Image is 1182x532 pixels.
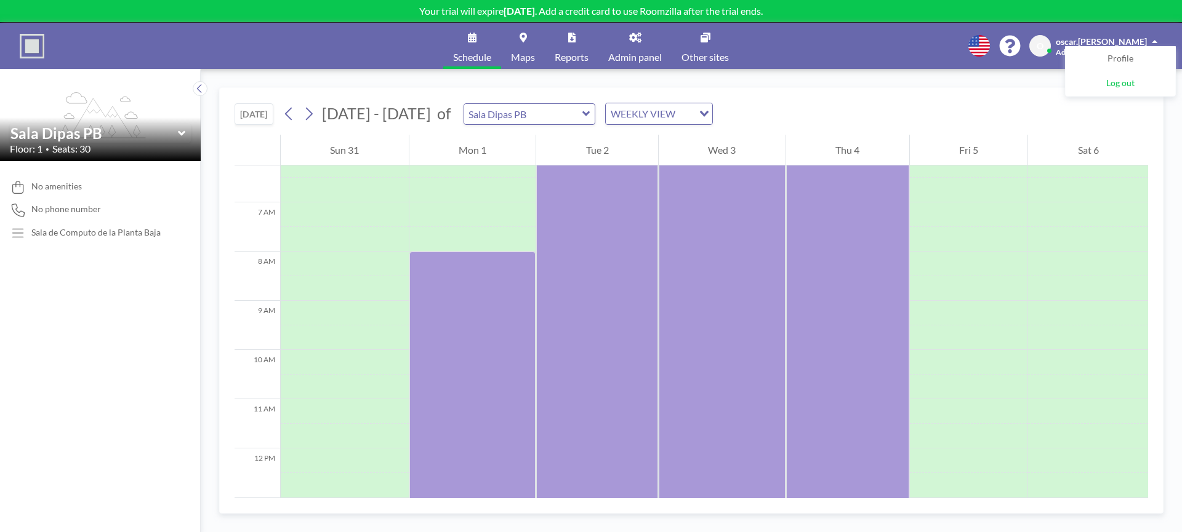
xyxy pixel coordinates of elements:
span: Admin [1056,47,1078,57]
a: Maps [501,23,545,69]
input: Sala Dipas PB [10,124,178,142]
div: 10 AM [235,350,280,399]
div: 11 AM [235,399,280,448]
div: 6 AM [235,153,280,202]
span: No amenities [31,181,82,192]
img: organization-logo [20,34,44,58]
div: 8 AM [235,252,280,301]
span: of [437,104,451,123]
div: 7 AM [235,202,280,252]
span: oscar.[PERSON_NAME] [1056,36,1147,47]
a: Schedule [443,23,501,69]
div: Wed 3 [659,135,786,165]
a: Reports [545,23,598,69]
span: Log out [1106,77,1135,90]
div: Thu 4 [786,135,909,165]
b: [DATE] [504,5,535,17]
span: No phone number [31,204,101,215]
a: Other sites [672,23,739,69]
span: Reports [555,52,589,62]
span: Seats: 30 [52,143,90,155]
div: Sat 6 [1028,135,1148,165]
div: 12 PM [235,448,280,498]
span: Floor: 1 [10,143,42,155]
a: Admin panel [598,23,672,69]
a: Log out [1066,71,1175,96]
p: Sala de Computo de la Planta Baja [31,227,161,238]
button: [DATE] [235,103,273,125]
div: Search for option [606,103,712,124]
div: Fri 5 [910,135,1028,165]
span: O [1037,41,1043,52]
span: [DATE] - [DATE] [322,104,431,122]
a: Profile [1066,47,1175,71]
span: • [46,145,49,153]
span: Schedule [453,52,491,62]
span: WEEKLY VIEW [608,106,678,122]
input: Sala Dipas PB [464,104,582,124]
input: Search for option [679,106,692,122]
span: Admin panel [608,52,662,62]
span: Maps [511,52,535,62]
div: Mon 1 [409,135,536,165]
span: Profile [1108,53,1133,65]
span: Other sites [681,52,729,62]
div: Tue 2 [536,135,658,165]
div: 9 AM [235,301,280,350]
div: Sun 31 [281,135,409,165]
